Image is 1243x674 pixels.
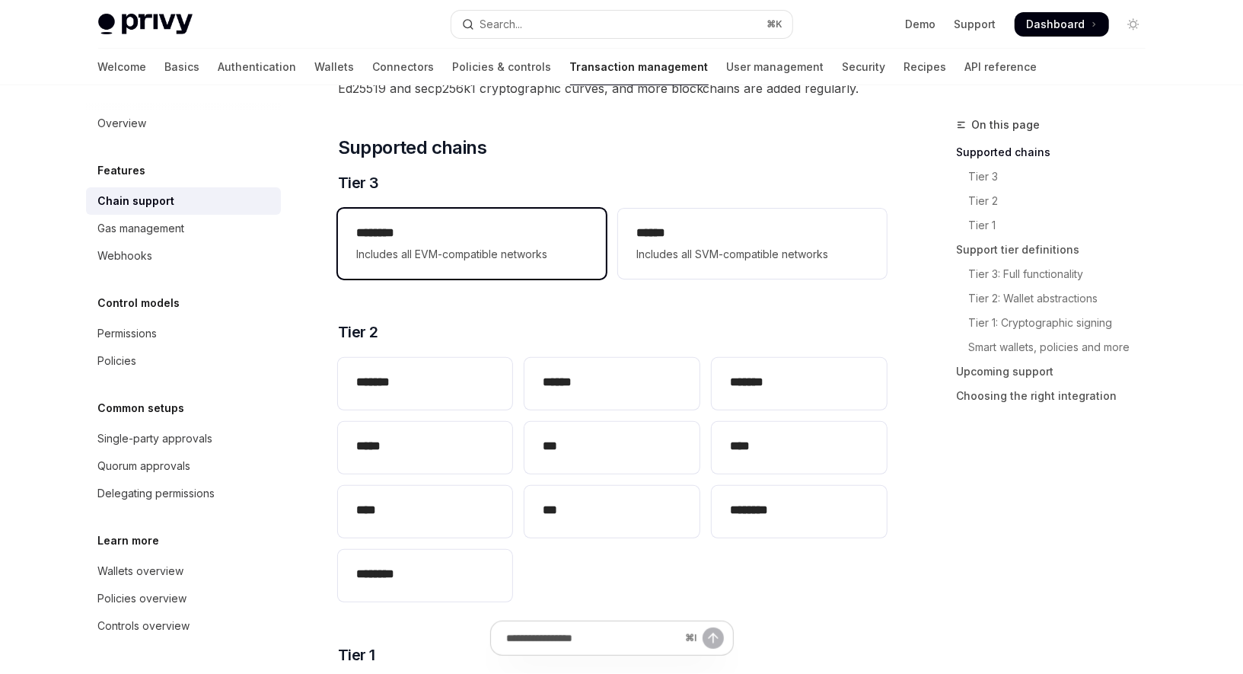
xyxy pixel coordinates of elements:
a: Support tier definitions [957,238,1158,262]
a: Supported chains [957,140,1158,165]
a: Smart wallets, policies and more [957,335,1158,359]
a: Policies overview [86,585,281,612]
img: light logo [98,14,193,35]
a: Permissions [86,320,281,347]
a: **** ***Includes all EVM-compatible networks [338,209,606,279]
span: ⌘ K [767,18,783,30]
a: User management [727,49,824,85]
div: Quorum approvals [98,457,191,475]
a: Tier 1 [957,213,1158,238]
button: Open search [451,11,792,38]
input: Ask a question... [506,621,679,655]
a: Wallets overview [86,557,281,585]
a: Single-party approvals [86,425,281,452]
span: Dashboard [1027,17,1085,32]
a: Support [955,17,996,32]
a: Policies & controls [453,49,552,85]
span: Includes all SVM-compatible networks [636,245,868,264]
div: Webhooks [98,247,153,265]
div: Single-party approvals [98,430,213,448]
div: Overview [98,114,147,133]
a: Demo [906,17,936,32]
a: Choosing the right integration [957,384,1158,408]
a: Security [843,49,886,85]
a: Gas management [86,215,281,242]
div: Delegating permissions [98,484,215,503]
a: Transaction management [570,49,709,85]
div: Policies overview [98,589,187,608]
span: Tier 2 [338,321,378,343]
a: Upcoming support [957,359,1158,384]
span: On this page [972,116,1041,134]
h5: Control models [98,294,180,312]
a: Chain support [86,187,281,215]
a: Webhooks [86,242,281,270]
a: Tier 2 [957,189,1158,213]
a: Quorum approvals [86,452,281,480]
button: Toggle dark mode [1121,12,1146,37]
div: Controls overview [98,617,190,635]
a: Tier 3: Full functionality [957,262,1158,286]
a: Tier 1: Cryptographic signing [957,311,1158,335]
div: Permissions [98,324,158,343]
a: Welcome [98,49,147,85]
a: Connectors [373,49,435,85]
a: Policies [86,347,281,375]
a: Authentication [218,49,297,85]
a: API reference [965,49,1037,85]
a: **** *Includes all SVM-compatible networks [618,209,886,279]
div: Chain support [98,192,175,210]
h5: Common setups [98,399,185,417]
a: Dashboard [1015,12,1109,37]
a: Delegating permissions [86,480,281,507]
a: Overview [86,110,281,137]
span: Tier 3 [338,172,379,193]
div: Policies [98,352,137,370]
a: Controls overview [86,612,281,640]
button: Send message [703,628,724,649]
span: Supported chains [338,136,486,160]
div: Wallets overview [98,562,184,580]
span: Includes all EVM-compatible networks [356,245,588,264]
a: Tier 3 [957,165,1158,189]
a: Tier 2: Wallet abstractions [957,286,1158,311]
a: Wallets [315,49,355,85]
h5: Features [98,161,146,180]
div: Gas management [98,219,185,238]
h5: Learn more [98,532,160,550]
a: Recipes [904,49,947,85]
a: Basics [165,49,200,85]
div: Search... [480,15,523,34]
